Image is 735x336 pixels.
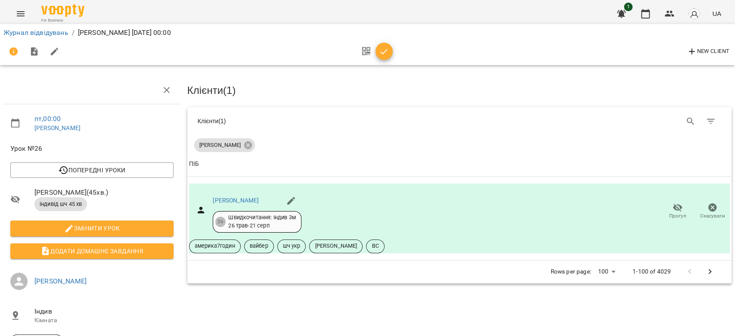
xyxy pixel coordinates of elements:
a: пт , 00:00 [34,115,61,123]
span: ПІБ [189,159,730,169]
a: [PERSON_NAME] [34,124,81,131]
span: For Business [41,18,84,23]
span: [PERSON_NAME] ( 45 хв. ) [34,187,174,198]
a: Журнал відвідувань [3,28,68,37]
h3: Клієнти ( 1 ) [187,85,732,96]
div: Швидкочитання: Індив 3м 26 трав - 21 серп [228,214,295,230]
span: Прогул [669,212,686,220]
button: Змінити урок [10,221,174,236]
button: Search [680,111,701,132]
div: ПІБ [189,159,199,169]
p: Rows per page: [551,268,591,276]
div: 100 [595,265,619,278]
span: ВС [366,242,384,250]
div: 26 [215,217,226,227]
span: америка7годин [189,242,240,250]
button: Додати домашнє завдання [10,243,174,259]
span: 1 [624,3,633,11]
p: Кімната [34,316,174,325]
span: [PERSON_NAME] [310,242,362,250]
span: Попередні уроки [17,165,167,175]
button: New Client [685,45,732,59]
span: [PERSON_NAME] [194,141,246,149]
button: Прогул [660,199,695,224]
span: Урок №26 [10,143,174,154]
img: Voopty Logo [41,4,84,17]
nav: breadcrumb [3,28,732,38]
span: Скасувати [700,212,725,220]
button: Попередні уроки [10,162,174,178]
div: Клієнти ( 1 ) [198,117,453,125]
button: UA [709,6,725,22]
span: New Client [687,47,729,57]
button: Next Page [700,261,720,282]
span: шч укр [278,242,306,250]
a: [PERSON_NAME] [34,277,87,285]
span: індивід шч 45 хв [34,200,87,208]
span: UA [712,9,721,18]
div: Sort [189,159,199,169]
span: Змінити урок [17,223,167,233]
span: Індив [34,306,174,317]
p: [PERSON_NAME] [DATE] 00:00 [78,28,171,38]
span: вайбер [245,242,273,250]
div: Table Toolbar [187,107,732,135]
img: avatar_s.png [688,8,700,20]
li: / [72,28,74,38]
p: 1-100 of 4029 [633,268,671,276]
span: Додати домашнє завдання [17,246,167,256]
button: Menu [10,3,31,24]
a: [PERSON_NAME] [213,197,259,204]
button: Фільтр [701,111,721,132]
div: [PERSON_NAME] [194,138,255,152]
button: Скасувати [695,199,730,224]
